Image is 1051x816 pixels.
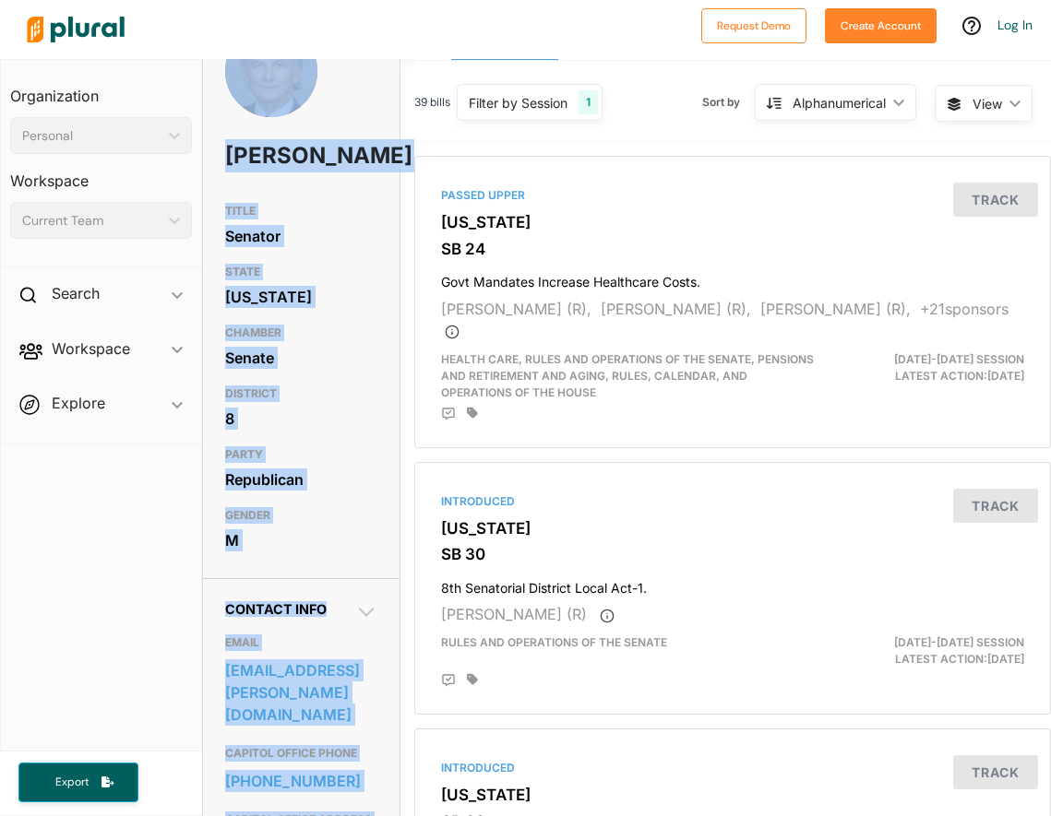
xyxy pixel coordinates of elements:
h3: EMAIL [225,632,377,654]
span: [PERSON_NAME] (R), [601,300,751,318]
h3: [US_STATE] [441,786,1024,804]
h3: [US_STATE] [441,519,1024,538]
button: Track [953,755,1038,789]
h1: [PERSON_NAME] [225,128,316,183]
button: Create Account [825,8,937,43]
div: Passed Upper [441,187,1024,204]
div: 8 [225,405,377,432]
button: Export [18,763,138,802]
span: + 21 sponsor s [441,300,1009,340]
h3: SB 30 [441,545,1024,563]
h3: STATE [225,261,377,283]
div: Senate [225,344,377,372]
div: Senator [225,222,377,250]
h3: TITLE [225,200,377,222]
span: [PERSON_NAME] (R), [760,300,911,318]
span: Export [42,775,102,790]
h4: 8th Senatorial District Local Act-1. [441,572,1024,597]
div: Latest Action: [DATE] [834,351,1038,401]
button: Track [953,183,1038,217]
h4: Govt Mandates Increase Healthcare Costs. [441,266,1024,290]
span: 39 bills [414,94,450,111]
span: Rules and Operations of the Senate [441,635,667,649]
h2: Search [52,283,100,303]
div: Add tags [467,673,478,686]
div: Filter by Session [469,93,567,112]
h3: CHAMBER [225,322,377,344]
h3: Organization [10,69,192,110]
span: [PERSON_NAME] (R) [441,605,587,623]
h3: Workspace [10,154,192,195]
h3: DISTRICT [225,383,377,405]
div: Add tags [467,407,478,420]
h3: SB 24 [441,240,1024,258]
a: [EMAIL_ADDRESS][PERSON_NAME][DOMAIN_NAME] [225,656,377,728]
span: [DATE]-[DATE] Session [894,635,1024,649]
span: [DATE]-[DATE] Session [894,352,1024,366]
span: Contact Info [225,601,327,617]
a: Log In [997,17,1033,33]
div: Latest Action: [DATE] [834,634,1038,668]
button: Request Demo [701,8,806,43]
span: View [973,94,1002,113]
span: Sort by [702,94,755,111]
a: [PHONE_NUMBER] [225,767,377,795]
div: Alphanumerical [793,93,886,112]
div: Current Team [22,211,161,231]
div: Personal [22,126,161,146]
h3: CAPITOL OFFICE PHONE [225,742,377,764]
div: Republican [225,466,377,493]
a: Request Demo [701,15,806,34]
img: Headshot of Bill Rabon [225,25,317,163]
h3: PARTY [225,443,377,466]
span: [PERSON_NAME] (R), [441,300,591,318]
div: 1 [579,90,598,114]
h3: [US_STATE] [441,213,1024,231]
button: Track [953,489,1038,523]
a: Create Account [825,15,937,34]
div: Add Position Statement [441,673,456,688]
span: Health Care, Rules and Operations of the Senate, Pensions and Retirement and Aging, Rules, Calend... [441,352,814,399]
div: [US_STATE] [225,283,377,311]
h3: GENDER [225,504,377,526]
div: Introduced [441,760,1024,776]
div: Add Position Statement [441,407,456,421]
div: M [225,526,377,554]
div: Introduced [441,493,1024,510]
